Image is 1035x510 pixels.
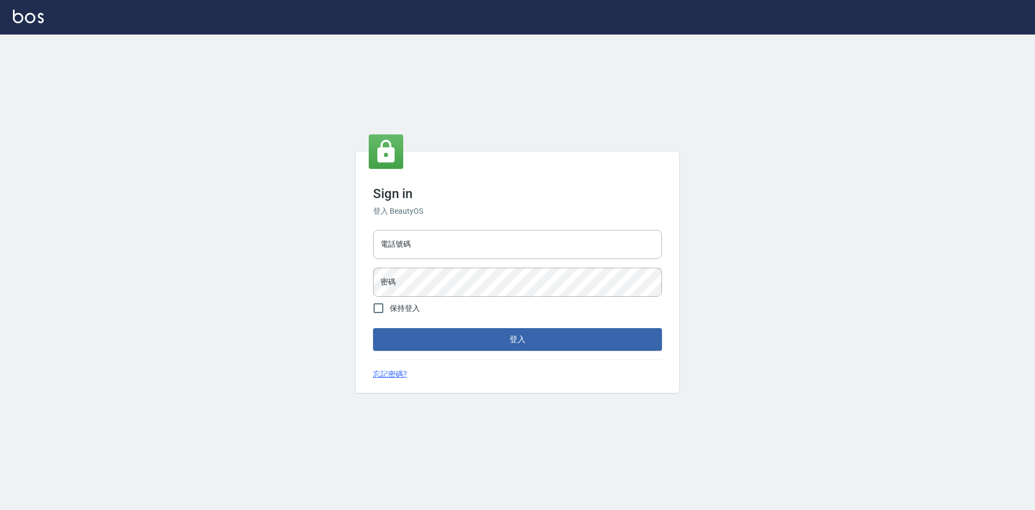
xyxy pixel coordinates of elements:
span: 保持登入 [390,303,420,314]
button: 登入 [373,328,662,351]
a: 忘記密碼? [373,369,407,380]
h6: 登入 BeautyOS [373,206,662,217]
h3: Sign in [373,186,662,201]
img: Logo [13,10,44,23]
